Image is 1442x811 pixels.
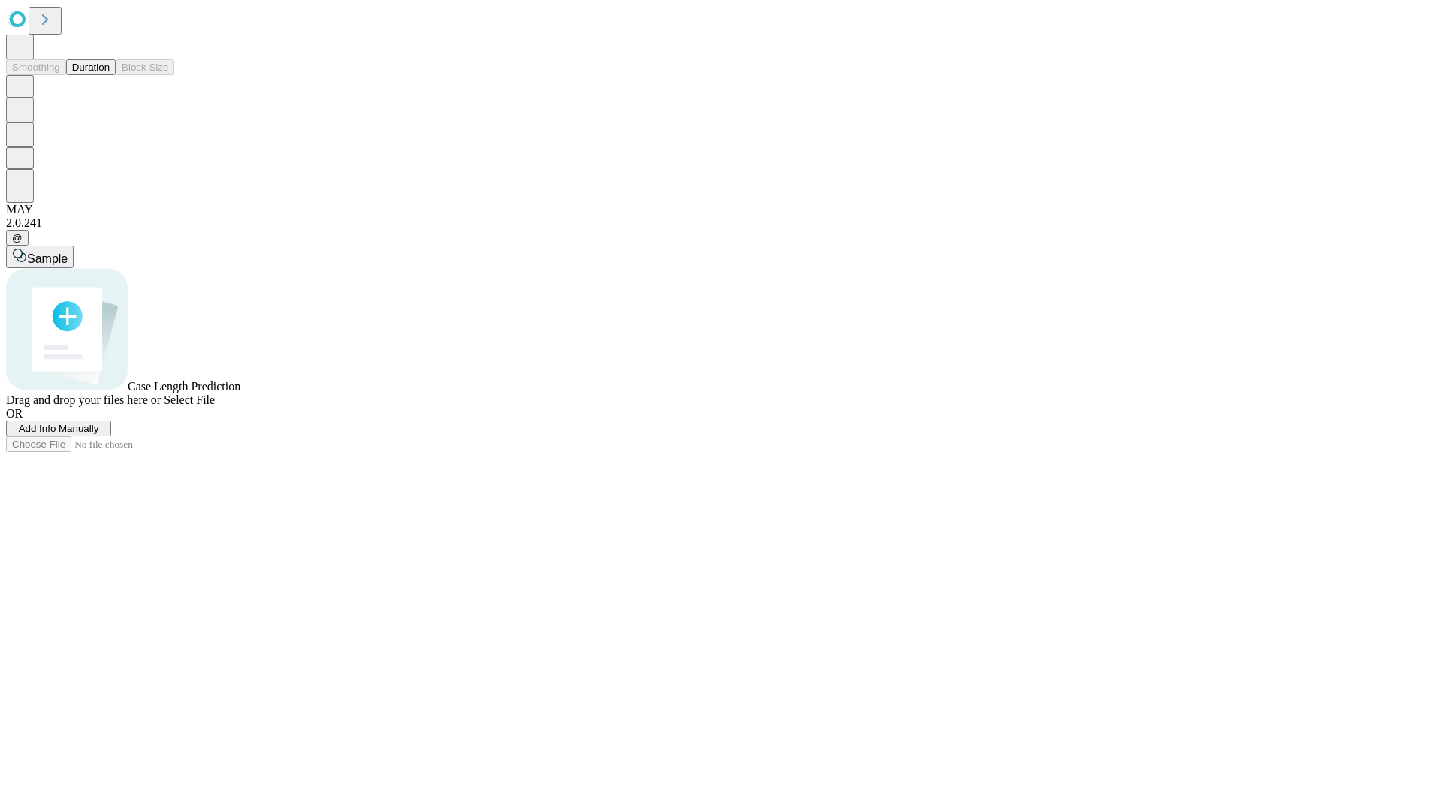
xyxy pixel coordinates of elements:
[6,246,74,268] button: Sample
[6,421,111,436] button: Add Info Manually
[6,230,29,246] button: @
[6,216,1436,230] div: 2.0.241
[116,59,174,75] button: Block Size
[66,59,116,75] button: Duration
[6,203,1436,216] div: MAY
[6,59,66,75] button: Smoothing
[27,252,68,265] span: Sample
[12,232,23,243] span: @
[128,380,240,393] span: Case Length Prediction
[19,423,99,434] span: Add Info Manually
[6,407,23,420] span: OR
[164,393,215,406] span: Select File
[6,393,161,406] span: Drag and drop your files here or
